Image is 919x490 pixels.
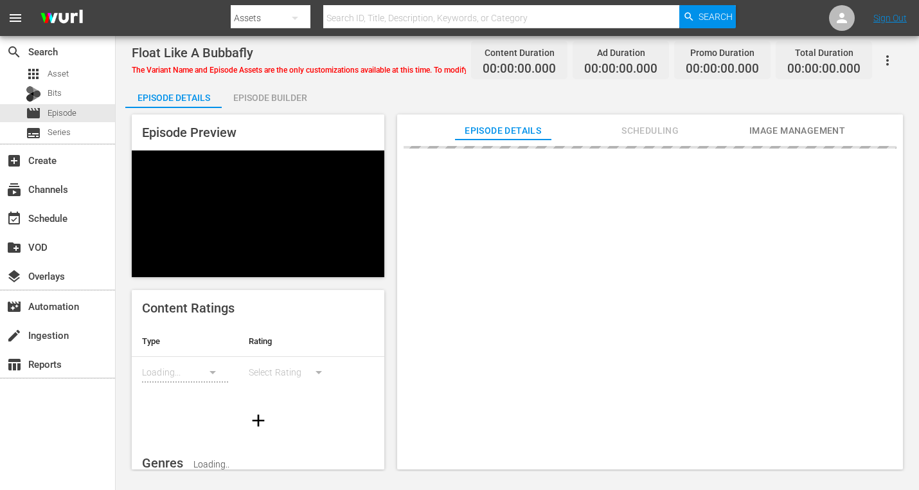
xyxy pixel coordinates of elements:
[686,62,759,77] span: 00:00:00.000
[483,44,556,62] div: Content Duration
[26,66,41,82] span: Asset
[26,86,41,102] div: Bits
[222,82,318,108] button: Episode Builder
[873,13,907,23] a: Sign Out
[6,240,22,255] span: VOD
[238,326,345,357] th: Rating
[6,44,22,60] span: Search
[584,44,657,62] div: Ad Duration
[6,299,22,314] span: Automation
[48,107,76,120] span: Episode
[31,3,93,33] img: ans4CAIJ8jUAAAAAAAAAAAAAAAAAAAAAAAAgQb4GAAAAAAAAAAAAAAAAAAAAAAAAJMjXAAAAAAAAAAAAAAAAAAAAAAAAgAT5G...
[6,211,22,226] span: Schedule
[602,123,699,139] span: Scheduling
[48,126,71,139] span: Series
[8,10,23,26] span: menu
[26,105,41,121] span: Episode
[132,326,238,357] th: Type
[48,68,69,80] span: Asset
[6,153,22,168] span: Create
[686,44,759,62] div: Promo Duration
[787,44,861,62] div: Total Duration
[142,455,183,471] span: Genres
[132,326,384,397] table: simple table
[142,300,235,316] span: Content Ratings
[142,125,236,140] span: Episode Preview
[6,357,22,372] span: Reports
[699,5,733,28] span: Search
[222,82,318,113] div: Episode Builder
[125,82,222,113] div: Episode Details
[584,62,657,77] span: 00:00:00.000
[132,66,658,75] span: The Variant Name and Episode Assets are the only customizations available at this time. To modify...
[6,269,22,284] span: Overlays
[132,45,253,60] span: Float Like A Bubbafly
[193,459,229,469] span: Loading..
[26,125,41,141] span: Series
[787,62,861,77] span: 00:00:00.000
[455,123,551,139] span: Episode Details
[6,182,22,197] span: Channels
[749,123,846,139] span: Image Management
[6,328,22,343] span: Ingestion
[125,82,222,108] button: Episode Details
[483,62,556,77] span: 00:00:00.000
[48,87,62,100] span: Bits
[679,5,736,28] button: Search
